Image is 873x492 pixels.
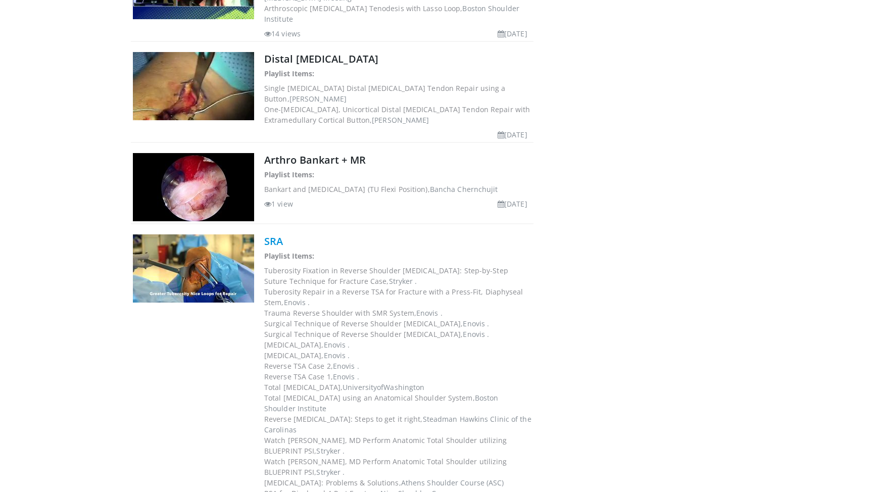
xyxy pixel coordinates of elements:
[264,456,531,477] dd: Watch [PERSON_NAME], MD Perform Anatomic Total Shoulder utilizing BLUEPRINT PSI,
[498,28,527,39] li: [DATE]
[264,104,531,125] dd: One-[MEDICAL_DATA], Unicortical Distal [MEDICAL_DATA] Tendon Repair with Extramedullary Cortical ...
[498,199,527,209] li: [DATE]
[372,115,429,125] span: [PERSON_NAME]
[463,319,489,328] span: Enovis .
[264,3,531,24] dd: Arthroscopic [MEDICAL_DATA] Tenodesis with Lasso Loop,
[264,308,531,318] dd: Trauma Reverse Shoulder with SMR System,
[316,467,345,477] span: Stryker .
[264,170,315,179] strong: Playlist Items:
[264,199,293,209] li: 1 view
[264,52,378,66] a: Distal [MEDICAL_DATA]
[389,276,417,286] span: Stryker .
[264,329,531,339] dd: Surgical Technique of Reverse Shoulder [MEDICAL_DATA],
[133,234,254,303] img: SRA
[264,4,519,24] span: Boston Shoulder Institute
[401,478,504,487] span: Athens Shoulder Course (ASC)
[133,153,254,221] img: Arthro Bankart + MR
[264,393,498,413] span: Boston Shoulder Institute
[264,435,531,456] dd: Watch [PERSON_NAME], MD Perform Anatomic Total Shoulder utilizing BLUEPRINT PSI,
[264,286,531,308] dd: Tuberosity Repair in a Reverse TSA for Fracture with a Press-Fit, Diaphyseal Stem,
[264,350,531,361] dd: [MEDICAL_DATA],
[333,372,359,381] span: Enovis .
[289,94,347,104] span: [PERSON_NAME]
[324,351,350,360] span: Enovis .
[264,318,531,329] dd: Surgical Technique of Reverse Shoulder [MEDICAL_DATA],
[324,340,350,350] span: Enovis .
[343,382,424,392] span: UniversityofWashington
[333,361,359,371] span: Enovis .
[264,414,531,434] span: Steadman Hawkins Clinic of the Carolinas
[264,251,315,261] strong: Playlist Items:
[264,382,531,392] dd: Total [MEDICAL_DATA],
[264,339,531,350] dd: [MEDICAL_DATA],
[264,477,531,488] dd: [MEDICAL_DATA]: Problems & Solutions,
[264,69,315,78] strong: Playlist Items:
[264,361,531,371] dd: Reverse TSA Case 2,
[416,308,443,318] span: Enovis .
[264,83,531,104] dd: Single [MEDICAL_DATA] Distal [MEDICAL_DATA] Tendon Repair using a Button,
[430,184,498,194] span: Bancha Chernchujit
[264,153,366,167] a: Arthro Bankart + MR
[498,129,527,140] li: [DATE]
[264,371,531,382] dd: Reverse TSA Case 1,
[284,298,310,307] span: Enovis .
[133,52,254,120] img: Distal biceps
[316,446,345,456] span: Stryker .
[264,265,531,286] dd: Tuberosity Fixation in Reverse Shoulder [MEDICAL_DATA]: Step-by-Step Suture Technique for Fractur...
[463,329,489,339] span: Enovis .
[264,28,301,39] li: 14 views
[264,414,531,435] dd: Reverse [MEDICAL_DATA]: Steps to get it right,
[264,234,283,248] a: SRA
[264,392,531,414] dd: Total [MEDICAL_DATA] using an Anatomical Shoulder System,
[264,184,531,194] dd: Bankart and [MEDICAL_DATA] (TU Flexi Position),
